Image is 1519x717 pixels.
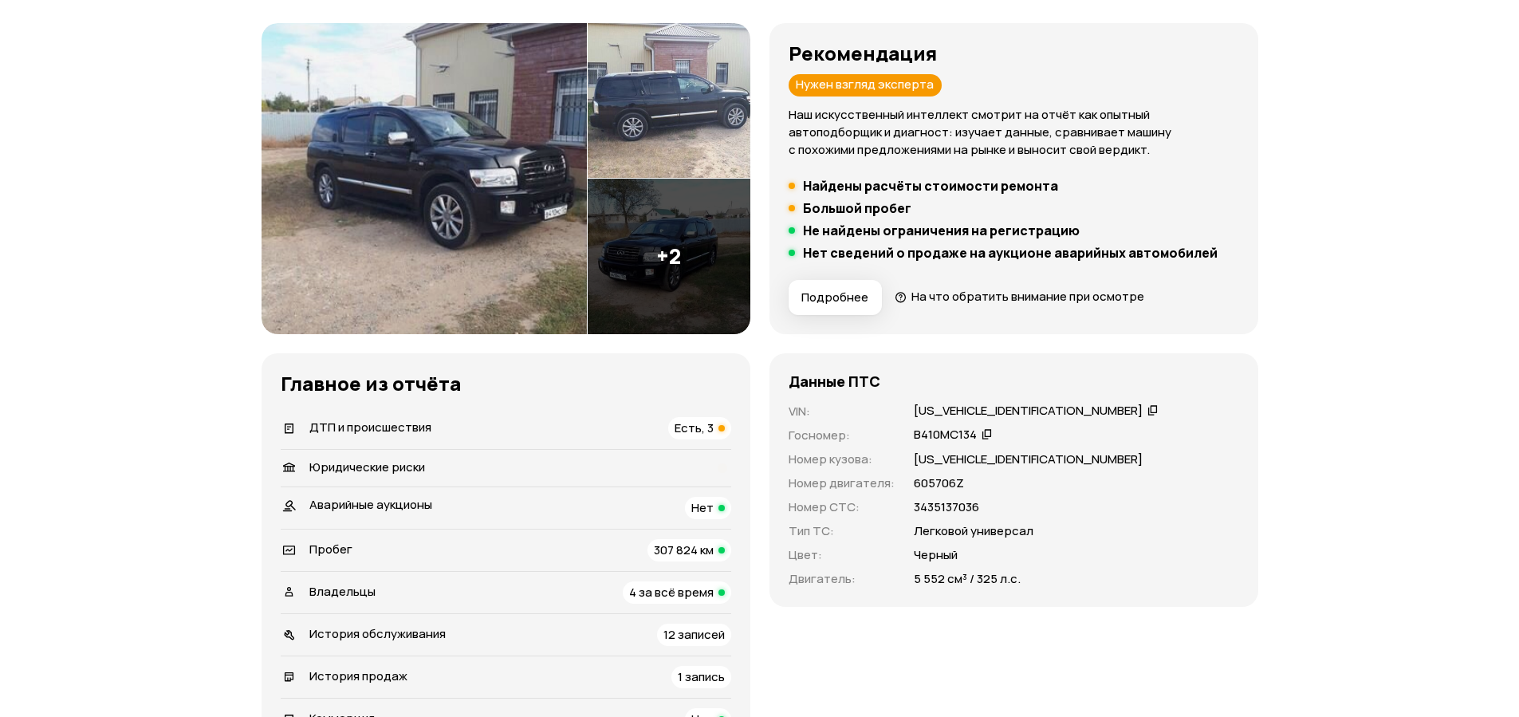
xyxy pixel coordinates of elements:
p: Легковой универсал [914,522,1033,540]
span: Есть, 3 [675,420,714,436]
h5: Не найдены ограничения на регистрацию [803,223,1080,238]
div: В410МС134 [914,427,977,443]
p: Наш искусственный интеллект смотрит на отчёт как опытный автоподборщик и диагност: изучает данные... [789,106,1239,159]
p: Номер кузова : [789,451,895,468]
h3: Рекомендация [789,42,1239,65]
p: Номер СТС : [789,498,895,516]
span: 307 824 км [654,542,714,558]
span: История продаж [309,668,407,684]
div: [US_VEHICLE_IDENTIFICATION_NUMBER] [914,403,1143,420]
a: На что обратить внимание при осмотре [895,288,1145,305]
p: Двигатель : [789,570,895,588]
div: Нужен взгляд эксперта [789,74,942,97]
h5: Большой пробег [803,200,911,216]
span: Пробег [309,541,352,557]
span: 12 записей [663,626,725,643]
p: Черный [914,546,958,564]
p: Цвет : [789,546,895,564]
span: Нет [691,499,714,516]
span: ДТП и происшествия [309,419,431,435]
span: Подробнее [801,290,868,305]
p: 3435137036 [914,498,979,516]
p: Тип ТС : [789,522,895,540]
h5: Найдены расчёты стоимости ремонта [803,178,1058,194]
span: На что обратить внимание при осмотре [911,288,1144,305]
h5: Нет сведений о продаже на аукционе аварийных автомобилей [803,245,1218,261]
span: 4 за всё время [629,584,714,601]
button: Подробнее [789,280,882,315]
span: 1 запись [678,668,725,685]
span: Юридические риски [309,459,425,475]
p: [US_VEHICLE_IDENTIFICATION_NUMBER] [914,451,1143,468]
p: Госномер : [789,427,895,444]
span: Аварийные аукционы [309,496,432,513]
p: 5 552 см³ / 325 л.с. [914,570,1021,588]
span: Владельцы [309,583,376,600]
p: VIN : [789,403,895,420]
p: 605706Z [914,475,964,492]
span: История обслуживания [309,625,446,642]
h3: Главное из отчёта [281,372,731,395]
h4: Данные ПТС [789,372,880,390]
p: Номер двигателя : [789,475,895,492]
